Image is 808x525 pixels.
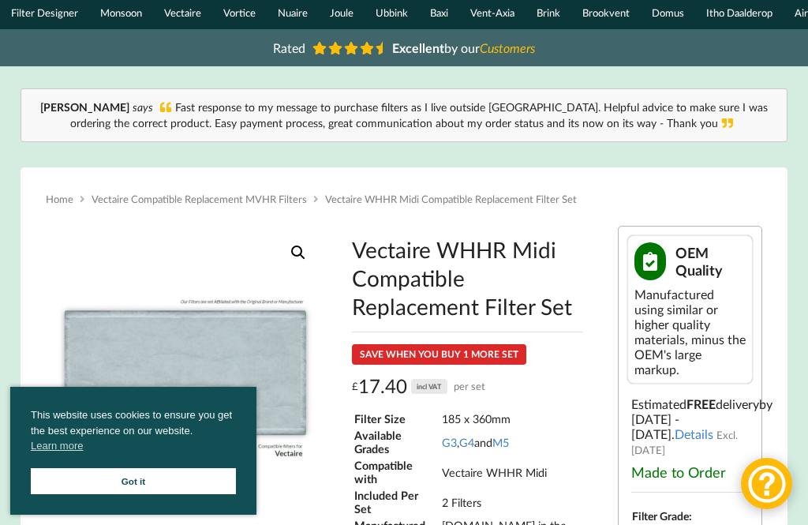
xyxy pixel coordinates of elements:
[492,436,509,449] a: M5
[353,488,440,516] td: Included Per Set
[352,344,526,365] div: SAVE WHEN YOU BUY 1 MORE SET
[441,458,582,486] td: Vectaire WHHR Midi
[459,436,474,449] a: G4
[353,411,440,426] td: Filter Size
[480,40,535,55] i: Customers
[352,235,583,321] h1: Vectaire WHHR Midi Compatible Replacement Filter Set
[353,428,440,456] td: Available Grades
[442,436,457,449] a: G3
[284,238,312,267] a: View full-screen image gallery
[40,100,129,114] b: [PERSON_NAME]
[631,396,772,441] span: by [DATE] - [DATE]
[352,374,485,399] div: 17.40
[632,509,689,523] label: Filter Grade
[454,374,485,399] span: per set
[631,463,750,481] div: Made to Order
[31,407,236,458] span: This website uses cookies to ensure you get the best experience on our website.
[686,396,716,411] b: FREE
[31,438,83,454] a: cookies - Learn more
[92,193,307,205] a: Vectaire Compatible Replacement MVHR Filters
[273,40,305,55] span: Rated
[31,468,236,494] a: Got it cookie
[133,100,153,114] i: says
[352,374,358,399] span: £
[441,428,582,456] td: , and
[10,387,256,515] div: cookieconsent
[441,411,582,426] td: 185 x 360mm
[675,426,713,441] a: Details
[353,458,440,486] td: Compatible with
[262,35,546,61] a: Rated Excellentby ourCustomers
[392,40,444,55] b: Excellent
[392,40,535,55] span: by our
[411,379,447,394] div: incl VAT
[441,488,582,516] td: 2 Filters
[37,99,772,131] div: Fast response to my message to purchase filters as I live outside [GEOGRAPHIC_DATA]. Helpful advi...
[325,193,577,205] span: Vectaire WHHR Midi Compatible Replacement Filter Set
[675,244,746,279] span: OEM Quality
[634,287,746,377] div: Manufactured using similar or higher quality materials, minus the OEM's large markup.
[46,193,73,205] a: Home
